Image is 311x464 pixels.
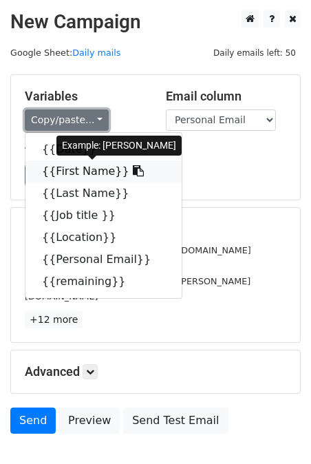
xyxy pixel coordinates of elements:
[242,398,311,464] iframe: Chat Widget
[25,204,182,226] a: {{Job title }}
[208,45,301,61] span: Daily emails left: 50
[25,89,145,104] h5: Variables
[123,408,228,434] a: Send Test Email
[25,249,182,271] a: {{Personal Email}}
[25,138,182,160] a: {{Date}}
[72,48,120,58] a: Daily mails
[10,408,56,434] a: Send
[25,271,182,293] a: {{remaining}}
[25,311,83,328] a: +12 more
[59,408,120,434] a: Preview
[10,48,120,58] small: Google Sheet:
[25,182,182,204] a: {{Last Name}}
[10,10,301,34] h2: New Campaign
[25,109,109,131] a: Copy/paste...
[25,160,182,182] a: {{First Name}}
[25,364,286,379] h5: Advanced
[166,89,286,104] h5: Email column
[25,245,251,255] small: [EMAIL_ADDRESS][PERSON_NAME][DOMAIN_NAME]
[25,226,182,249] a: {{Location}}
[208,48,301,58] a: Daily emails left: 50
[56,136,182,156] div: Example: [PERSON_NAME]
